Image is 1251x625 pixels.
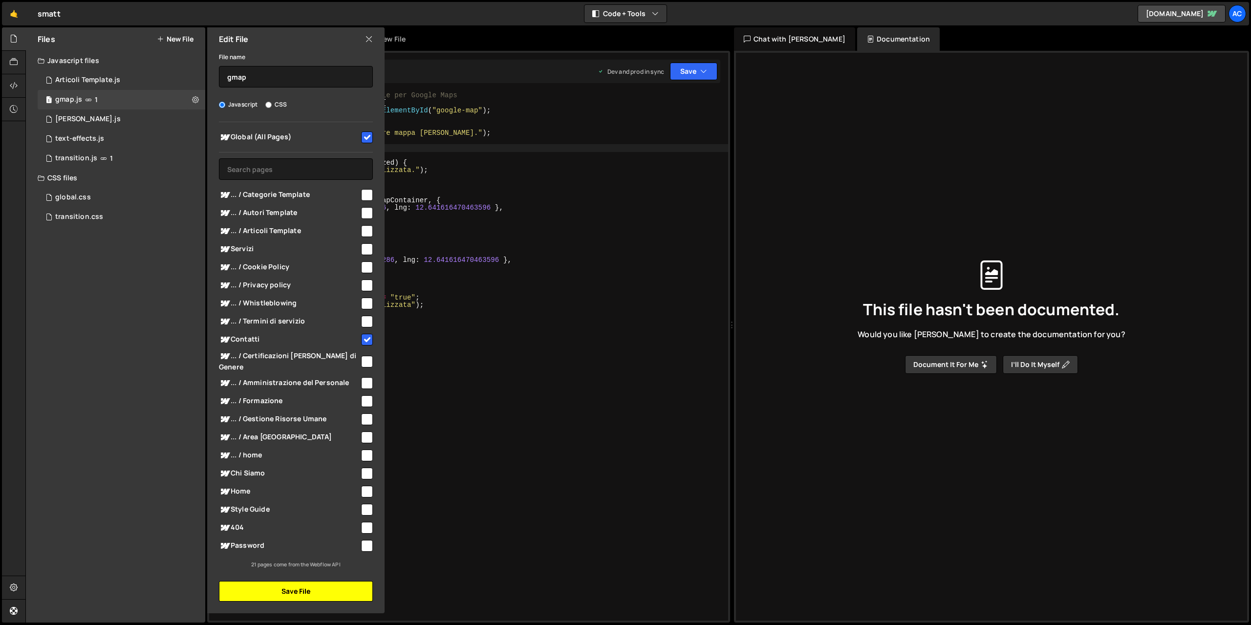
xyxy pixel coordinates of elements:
[219,431,360,443] span: ... / Area [GEOGRAPHIC_DATA]
[219,207,360,219] span: ... / Autori Template
[905,355,997,374] button: Document it for me
[219,468,360,479] span: Chi Siamo
[26,51,205,70] div: Javascript files
[265,100,287,109] label: CSS
[219,189,360,201] span: ... / Categorie Template
[38,90,205,109] div: 15404/40607.js
[251,561,340,568] small: 21 pages come from the Webflow API
[26,168,205,188] div: CSS files
[219,225,360,237] span: ... / Articoli Template
[38,129,205,149] div: 15404/40608.js
[219,522,360,534] span: 404
[55,213,103,221] div: transition.css
[219,540,360,552] span: Password
[38,70,205,90] div: 15404/40579.js
[46,97,52,105] span: 1
[110,154,113,162] span: 1
[219,316,360,327] span: ... / Termini di servizio
[219,131,360,143] span: Global (All Pages)
[219,350,360,372] span: ... / Certificazioni [PERSON_NAME] di Genere
[1229,5,1246,22] a: ac
[219,158,373,180] input: Search pages
[219,34,248,44] h2: Edit File
[38,8,61,20] div: smatt
[55,154,97,163] div: transition.js
[157,35,194,43] button: New File
[584,5,667,22] button: Code + Tools
[55,193,91,202] div: global.css
[219,280,360,291] span: ... / Privacy policy
[219,102,225,108] input: Javascript
[55,115,121,124] div: [PERSON_NAME].js
[38,188,205,207] div: 15404/40583.css
[219,413,360,425] span: ... / Gestione Risorse Umane
[858,329,1125,340] span: Would you like [PERSON_NAME] to create the documentation for you?
[1003,355,1078,374] button: I’ll do it myself
[219,334,360,345] span: Contatti
[219,377,360,389] span: ... / Amministrazione del Personale
[2,2,26,25] a: 🤙
[857,27,940,51] div: Documentation
[265,102,272,108] input: CSS
[219,581,373,602] button: Save File
[219,486,360,497] span: Home
[1138,5,1226,22] a: [DOMAIN_NAME]
[55,134,104,143] div: text-effects.js
[219,298,360,309] span: ... / Whistleblowing
[734,27,855,51] div: Chat with [PERSON_NAME]
[863,302,1120,317] span: This file hasn't been documented.
[38,207,205,227] div: 15404/40605.css
[55,76,120,85] div: Articoli Template.js
[219,504,360,516] span: Style Guide
[219,261,360,273] span: ... / Cookie Policy
[219,52,245,62] label: File name
[38,34,55,44] h2: Files
[219,243,360,255] span: Servizi
[95,96,98,104] span: 1
[219,100,258,109] label: Javascript
[219,395,360,407] span: ... / Formazione
[219,66,373,87] input: Name
[219,450,360,461] span: ... / home
[368,34,410,44] div: New File
[670,63,717,80] button: Save
[38,149,205,168] div: 15404/40580.js
[598,67,664,76] div: Dev and prod in sync
[55,95,82,104] div: gmap.js
[38,109,205,129] div: 15404/40606.js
